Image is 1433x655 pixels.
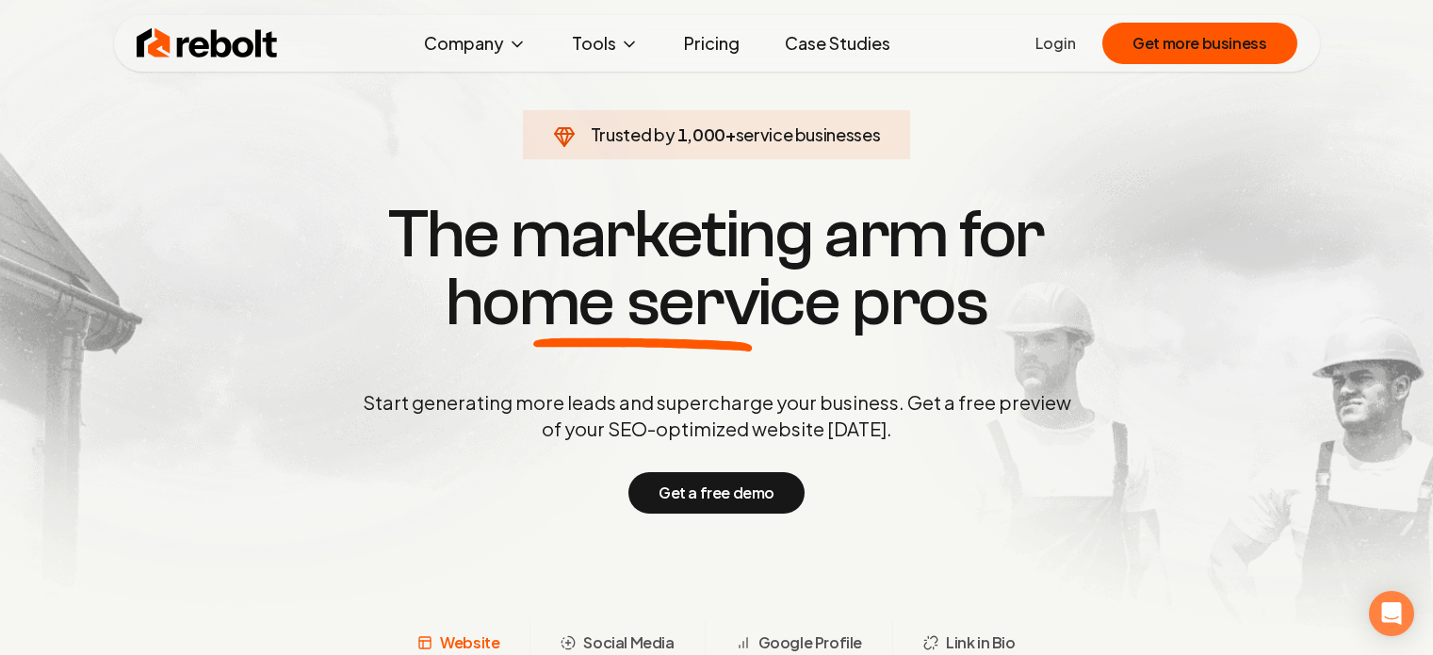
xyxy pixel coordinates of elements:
span: Link in Bio [946,631,1016,654]
a: Case Studies [770,25,905,62]
button: Get a free demo [628,472,805,514]
p: Start generating more leads and supercharge your business. Get a free preview of your SEO-optimiz... [359,389,1075,442]
span: Social Media [583,631,674,654]
span: home service [446,269,840,336]
h1: The marketing arm for pros [265,201,1169,336]
span: Google Profile [758,631,862,654]
div: Open Intercom Messenger [1369,591,1414,636]
a: Login [1035,32,1076,55]
span: 1,000 [677,122,725,148]
span: Trusted by [591,123,675,145]
img: Rebolt Logo [137,25,278,62]
button: Tools [557,25,654,62]
a: Pricing [669,25,755,62]
span: service businesses [736,123,881,145]
span: + [725,123,736,145]
button: Company [409,25,542,62]
button: Get more business [1102,23,1296,64]
span: Website [440,631,499,654]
